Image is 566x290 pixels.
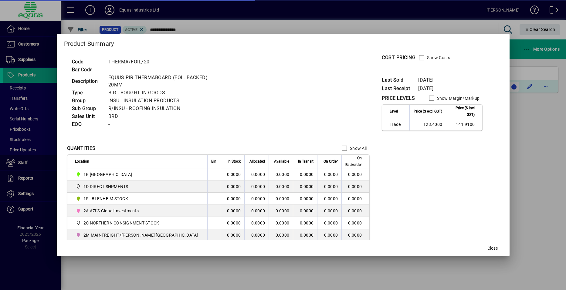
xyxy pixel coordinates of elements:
td: 0.0000 [269,217,293,229]
span: On Backorder [345,155,362,168]
td: 0.0000 [244,229,269,241]
span: 0.0000 [300,221,314,225]
span: On Order [324,158,338,165]
label: Show All [349,145,367,151]
span: Price ($ incl GST) [450,105,475,118]
span: [DATE] [418,86,433,91]
span: 1S - BLENHEIM STOCK [75,195,201,202]
span: Bin [211,158,216,165]
h2: Product Summary [57,34,510,51]
td: 0.0000 [341,229,369,241]
span: Level [390,108,398,115]
td: 0.0000 [244,168,269,180]
span: In Stock [228,158,241,165]
span: Trade [390,121,406,127]
span: 1D DIRECT SHPMENTS [75,183,201,190]
td: Description [69,74,105,89]
td: 123.4000 [409,118,446,130]
td: THERMA/FOIL/20 [105,58,216,66]
td: 0.0000 [269,193,293,205]
span: 1D DIRECT SHPMENTS [83,184,128,190]
span: 0.0000 [324,208,338,213]
td: 0.0000 [269,180,293,193]
span: 2C NORTHERN CONSIGNMENT STOCK [75,219,201,227]
span: [DATE] [418,77,433,83]
td: 0.0000 [220,217,244,229]
td: 0.0000 [244,180,269,193]
td: Group [69,97,105,105]
td: 0.0000 [269,229,293,241]
div: PRICE LEVELS [382,95,415,102]
td: 0.0000 [269,205,293,217]
span: 0.0000 [300,208,314,213]
span: 2A AZI''S Global Investments [75,207,201,214]
td: 0.0000 [244,193,269,205]
td: - [105,120,216,128]
td: 0.0000 [244,205,269,217]
label: Show Costs [426,55,450,61]
td: 141.9100 [446,118,482,130]
td: 0.0000 [341,168,369,180]
div: COST PRICING [382,54,415,61]
td: 0.0000 [341,217,369,229]
td: 0.0000 [220,193,244,205]
td: 0.0000 [220,168,244,180]
td: 0.0000 [220,229,244,241]
span: 1B [GEOGRAPHIC_DATA] [83,171,132,177]
td: EQUUS PIR THERMABOARD (FOIL BACKED) 20MM [105,74,216,89]
td: Bar Code [69,66,105,74]
td: Type [69,89,105,97]
td: BRD [105,113,216,120]
span: Price ($ excl GST) [414,108,442,115]
td: Code [69,58,105,66]
td: 0.0000 [220,205,244,217]
span: 2A AZI''S Global Investments [83,208,139,214]
span: 2C NORTHERN CONSIGNMENT STOCK [83,220,159,226]
span: Available [274,158,289,165]
span: Last Receipt [382,85,418,92]
button: Close [483,243,502,254]
span: Last Sold [382,76,418,84]
td: Sales Unit [69,113,105,120]
label: Show Margin/Markup [436,95,480,101]
span: 0.0000 [324,196,338,201]
span: 0.0000 [300,196,314,201]
div: QUANTITIES [67,145,96,152]
span: 0.0000 [324,233,338,238]
span: Allocated [249,158,265,165]
td: 0.0000 [244,217,269,229]
td: 0.0000 [341,193,369,205]
td: 0.0000 [220,180,244,193]
td: EOQ [69,120,105,128]
td: Sub Group [69,105,105,113]
span: Close [487,245,498,251]
td: 0.0000 [269,168,293,180]
span: Location [75,158,89,165]
span: 2M MAINFREIGHT/OWENS AUCKLAND [75,231,201,239]
td: BIG - BOUGHT IN GOODS [105,89,216,97]
td: INSU - INSULATION PRODUCTS [105,97,216,105]
span: 1B BLENHEIM [75,171,201,178]
span: 0.0000 [300,233,314,238]
span: 0.0000 [300,184,314,189]
span: In Transit [298,158,314,165]
td: 0.0000 [341,205,369,217]
span: 2M MAINFREIGHT/[PERSON_NAME] [GEOGRAPHIC_DATA] [83,232,198,238]
span: 0.0000 [300,172,314,177]
td: R/INSU - ROOFING INSULATION [105,105,216,113]
td: 0.0000 [341,180,369,193]
span: 0.0000 [324,184,338,189]
span: 0.0000 [324,221,338,225]
span: 0.0000 [324,172,338,177]
span: 1S - BLENHEIM STOCK [83,196,128,202]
